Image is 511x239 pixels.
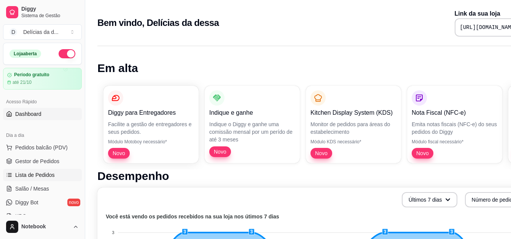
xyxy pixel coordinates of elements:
[3,108,82,120] a: Dashboard
[15,110,41,118] span: Dashboard
[110,149,128,157] span: Novo
[106,213,279,220] text: Você está vendo os pedidos recebidos na sua loja nos útimos 7 dias
[108,120,194,136] p: Facilite a gestão de entregadores e seus pedidos.
[21,6,79,13] span: Diggy
[209,120,295,143] p: Indique o Diggy e ganhe uma comissão mensal por um perído de até 3 meses
[21,13,79,19] span: Sistema de Gestão
[211,148,229,156] span: Novo
[3,218,82,236] button: Notebook
[3,210,82,222] a: KDS
[103,86,199,163] button: Diggy para EntregadoresFacilite a gestão de entregadores e seus pedidos.Módulo Motoboy necessário...
[310,120,396,136] p: Monitor de pedidos para áreas do estabelecimento
[407,86,502,163] button: Nota Fiscal (NFC-e)Emita notas fiscais (NFC-e) do seus pedidos do DiggyMódulo fiscal necessário*Novo
[3,169,82,181] a: Lista de Pedidos
[310,108,396,117] p: Kitchen Display System (KDS)
[59,49,75,58] button: Alterar Status
[15,185,49,192] span: Salão / Mesas
[23,28,59,36] div: Delícias da d ...
[97,17,219,29] h2: Bem vindo, Delícias da dessa
[3,183,82,195] a: Salão / Mesas
[15,157,59,165] span: Gestor de Pedidos
[13,79,32,85] article: até 21/10
[15,199,38,206] span: Diggy Bot
[15,212,26,220] span: KDS
[3,3,82,21] a: DiggySistema de Gestão
[310,139,396,145] p: Módulo KDS necessário*
[3,196,82,209] a: Diggy Botnovo
[3,96,82,108] div: Acesso Rápido
[108,139,194,145] p: Módulo Motoboy necessário*
[21,223,70,230] span: Notebook
[10,28,17,36] span: D
[108,108,194,117] p: Diggy para Entregadores
[412,108,498,117] p: Nota Fiscal (NFC-e)
[3,141,82,154] button: Pedidos balcão (PDV)
[112,230,114,235] tspan: 3
[412,139,498,145] p: Módulo fiscal necessário*
[15,144,68,151] span: Pedidos balcão (PDV)
[10,50,41,58] div: Loja aberta
[312,149,331,157] span: Novo
[205,86,300,163] button: Indique e ganheIndique o Diggy e ganhe uma comissão mensal por um perído de até 3 mesesNovo
[3,68,82,90] a: Período gratuitoaté 21/10
[14,72,49,78] article: Período gratuito
[413,149,432,157] span: Novo
[15,171,55,179] span: Lista de Pedidos
[3,24,82,40] button: Select a team
[412,120,498,136] p: Emita notas fiscais (NFC-e) do seus pedidos do Diggy
[3,129,82,141] div: Dia a dia
[402,192,457,207] button: Últimos 7 dias
[306,86,401,163] button: Kitchen Display System (KDS)Monitor de pedidos para áreas do estabelecimentoMódulo KDS necessário...
[209,108,295,117] p: Indique e ganhe
[3,155,82,167] a: Gestor de Pedidos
